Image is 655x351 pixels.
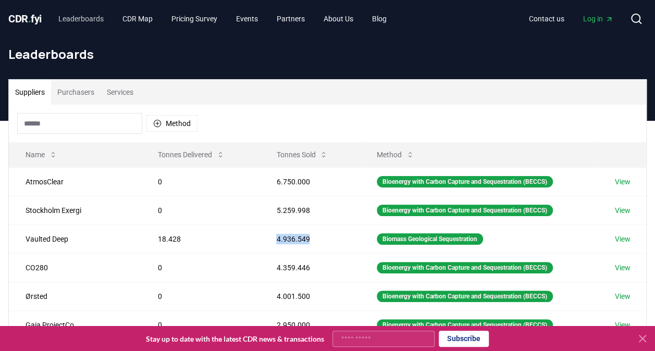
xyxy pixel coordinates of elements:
a: About Us [315,9,362,28]
button: Purchasers [51,80,101,105]
nav: Main [521,9,622,28]
a: CDR Map [114,9,161,28]
a: View [615,234,631,244]
a: Events [228,9,266,28]
td: 0 [141,167,259,196]
a: Blog [364,9,395,28]
button: Method [368,144,423,165]
button: Suppliers [9,80,51,105]
td: CO280 [9,253,141,282]
a: Leaderboards [50,9,112,28]
td: Ørsted [9,282,141,310]
td: 6.750.000 [259,167,360,196]
button: Services [101,80,140,105]
span: CDR fyi [8,12,42,25]
div: Bioenergy with Carbon Capture and Sequestration (BECCS) [377,291,553,302]
a: Pricing Survey [163,9,226,28]
a: View [615,205,631,216]
a: View [615,320,631,330]
h1: Leaderboards [8,46,647,62]
td: 18.428 [141,224,259,253]
div: Bioenergy with Carbon Capture and Sequestration (BECCS) [377,205,553,216]
td: 0 [141,253,259,282]
a: CDR.fyi [8,11,42,26]
td: AtmosClear [9,167,141,196]
a: Partners [268,9,313,28]
td: Stockholm Exergi [9,196,141,224]
button: Name [17,144,66,165]
td: 0 [141,310,259,339]
nav: Main [50,9,395,28]
div: Bioenergy with Carbon Capture and Sequestration (BECCS) [377,176,553,187]
div: Bioenergy with Carbon Capture and Sequestration (BECCS) [377,262,553,273]
td: Vaulted Deep [9,224,141,253]
td: 2.950.000 [259,310,360,339]
div: Bioenergy with Carbon Capture and Sequestration (BECCS) [377,319,553,331]
a: View [615,291,631,302]
td: 0 [141,196,259,224]
td: 4.359.446 [259,253,360,282]
a: View [615,177,631,187]
button: Tonnes Sold [268,144,336,165]
a: View [615,262,631,273]
td: 4.936.549 [259,224,360,253]
span: . [28,12,31,25]
button: Tonnes Delivered [150,144,233,165]
a: Contact us [521,9,573,28]
td: Gaia ProjectCo [9,310,141,339]
a: Log in [575,9,622,28]
td: 5.259.998 [259,196,360,224]
td: 0 [141,282,259,310]
td: 4.001.500 [259,282,360,310]
span: Log in [583,14,613,24]
button: Method [146,115,197,132]
div: Biomass Geological Sequestration [377,233,483,245]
